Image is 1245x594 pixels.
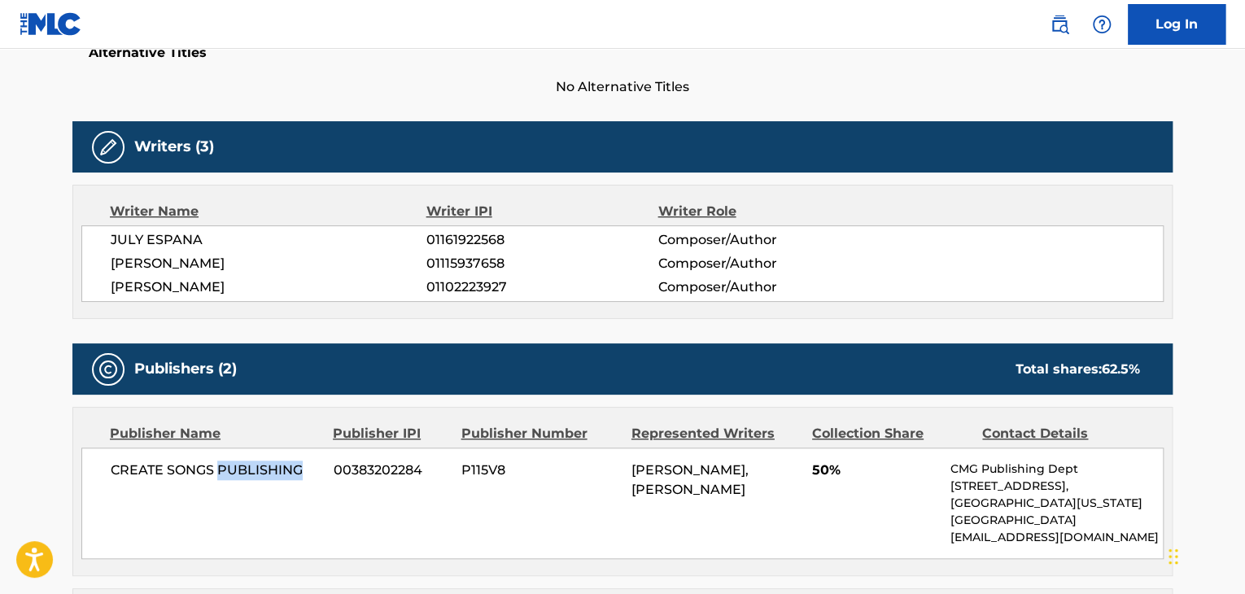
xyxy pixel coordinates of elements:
span: [PERSON_NAME] [111,254,426,273]
div: Total shares: [1016,360,1140,379]
p: [EMAIL_ADDRESS][DOMAIN_NAME] [950,529,1163,546]
h5: Writers (3) [134,138,214,156]
p: [GEOGRAPHIC_DATA] [950,512,1163,529]
a: Public Search [1043,8,1076,41]
div: Represented Writers [631,424,800,443]
span: Composer/Author [657,254,868,273]
div: Publisher Number [461,424,618,443]
h5: Alternative Titles [89,45,1156,61]
span: 00383202284 [334,461,449,480]
iframe: Chat Widget [1164,516,1245,594]
div: Writer Name [110,202,426,221]
span: 50% [812,461,938,480]
span: Composer/Author [657,277,868,297]
div: Publisher Name [110,424,321,443]
span: 01102223927 [426,277,657,297]
span: P115V8 [461,461,619,480]
div: Publisher IPI [333,424,448,443]
img: Writers [98,138,118,157]
div: Contact Details [982,424,1140,443]
img: help [1092,15,1112,34]
span: [PERSON_NAME], [PERSON_NAME] [631,462,749,497]
p: [GEOGRAPHIC_DATA][US_STATE] [950,495,1163,512]
img: search [1050,15,1069,34]
a: Log In [1128,4,1225,45]
span: JULY ESPANA [111,230,426,250]
span: 01115937658 [426,254,657,273]
span: [PERSON_NAME] [111,277,426,297]
div: Help [1086,8,1118,41]
div: Writer IPI [426,202,658,221]
span: No Alternative Titles [72,77,1173,97]
img: Publishers [98,360,118,379]
p: [STREET_ADDRESS], [950,478,1163,495]
span: 01161922568 [426,230,657,250]
img: MLC Logo [20,12,82,36]
span: CREATE SONGS PUBLISHING [111,461,321,480]
div: Drag [1169,532,1178,581]
h5: Publishers (2) [134,360,237,378]
span: 62.5 % [1102,361,1140,377]
span: Composer/Author [657,230,868,250]
div: Collection Share [812,424,970,443]
p: CMG Publishing Dept [950,461,1163,478]
div: Writer Role [657,202,868,221]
